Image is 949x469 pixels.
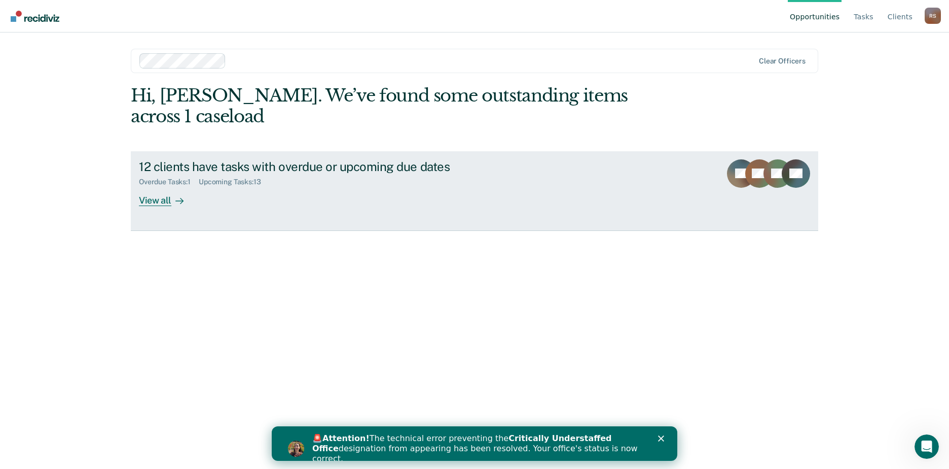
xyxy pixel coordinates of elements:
[11,11,59,22] img: Recidiviz
[386,9,396,15] div: Close
[139,186,196,206] div: View all
[131,151,818,231] a: 12 clients have tasks with overdue or upcoming due datesOverdue Tasks:1Upcoming Tasks:13View all
[199,178,269,186] div: Upcoming Tasks : 13
[925,8,941,24] button: Profile dropdown button
[139,178,199,186] div: Overdue Tasks : 1
[41,7,340,27] b: Critically Understaffed Office
[51,7,98,17] b: Attention!
[759,57,806,65] div: Clear officers
[915,434,939,459] iframe: Intercom live chat
[131,85,681,127] div: Hi, [PERSON_NAME]. We’ve found some outstanding items across 1 caseload
[139,159,495,174] div: 12 clients have tasks with overdue or upcoming due dates
[925,8,941,24] div: R S
[272,426,677,461] iframe: Intercom live chat banner
[41,7,373,38] div: 🚨 The technical error preventing the designation from appearing has been resolved. Your office's ...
